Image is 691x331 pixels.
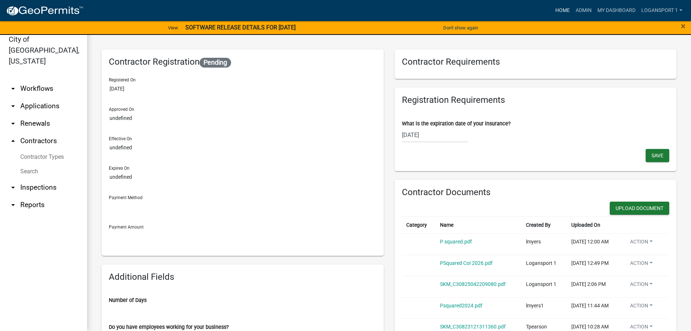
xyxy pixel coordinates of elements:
button: Upload Document [610,202,669,215]
th: Category [402,217,436,234]
label: Number of Days [109,298,147,303]
a: My Dashboard [595,4,638,17]
th: Name [436,217,522,234]
a: Home [552,4,573,17]
td: lmyers1 [522,297,567,319]
h6: Registration Requirements [402,95,670,105]
h6: Additional Fields [109,272,377,282]
a: SKM_C30823121311360.pdf [440,324,506,330]
td: [DATE] 2:06 PM [567,276,620,298]
td: [DATE] 12:49 PM [567,255,620,276]
label: What is the expiration date of your insurance? [402,121,511,126]
button: Don't show again [440,22,481,34]
td: [DATE] 12:00 AM [567,234,620,255]
h6: Contractor Requirements [402,57,670,67]
i: arrow_drop_down [9,102,17,110]
th: Created By [522,217,567,234]
strong: SOFTWARE RELEASE DETAILS FOR [DATE] [185,24,296,31]
h6: Contractor Documents [402,187,670,198]
button: Close [681,22,686,31]
i: arrow_drop_down [9,183,17,192]
a: View [165,22,181,34]
td: [DATE] 11:44 AM [567,297,620,319]
span: × [681,21,686,31]
i: arrow_drop_down [9,84,17,93]
h6: Contractor Registration [109,57,377,68]
th: Uploaded On [567,217,620,234]
a: SKM_C30825042209080.pdf [440,281,506,287]
button: Action [624,259,658,270]
a: P squared.pdf [440,239,472,245]
wm-modal-confirm: New Document [610,202,669,217]
input: mm/dd/yyyy [402,128,468,142]
button: Action [624,238,658,249]
td: Logansport 1 [522,255,567,276]
i: arrow_drop_down [9,201,17,209]
button: Save [646,149,669,162]
a: PSquared CoI 2026.pdf [440,260,493,266]
button: Action [624,280,658,291]
label: Do you have employees working for your business? [109,325,229,330]
a: Admin [573,4,595,17]
span: Pending [200,58,231,68]
a: Psquared2024.pdf [440,303,482,308]
button: Action [624,302,658,312]
a: Logansport 1 [638,4,685,17]
td: lmyers [522,234,567,255]
td: Logansport 1 [522,276,567,298]
i: arrow_drop_up [9,137,17,145]
span: Save [651,152,663,158]
i: arrow_drop_down [9,119,17,128]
